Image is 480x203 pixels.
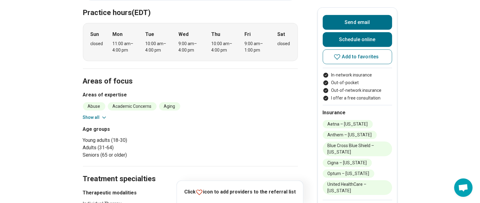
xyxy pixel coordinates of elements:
[108,102,157,111] li: Academic Concerns
[112,41,136,53] div: 11:00 am – 4:00 pm
[83,126,188,133] h3: Age groups
[323,120,373,128] li: Aetna – [US_STATE]
[323,87,392,94] li: Out-of-network insurance
[178,31,189,38] strong: Wed
[323,72,392,101] ul: Payment options
[323,159,372,167] li: Cigna – [US_STATE]
[454,178,473,197] div: Open chat
[323,95,392,101] li: I offer a free consultation
[83,23,298,61] div: When does the program meet?
[146,31,154,38] strong: Tue
[212,41,235,53] div: 10:00 am – 4:00 pm
[91,41,103,47] div: closed
[83,159,298,184] h2: Treatment specialties
[83,137,188,144] li: Young adults (18-30)
[83,144,188,151] li: Adults (31-64)
[323,109,392,116] h2: Insurance
[91,31,99,38] strong: Sun
[212,31,220,38] strong: Thu
[342,54,379,59] span: Add to favorites
[323,131,377,139] li: Anthem – [US_STATE]
[83,114,107,121] button: Show all
[323,180,392,195] li: United HealthCare – [US_STATE]
[112,31,123,38] strong: Mon
[278,31,285,38] strong: Sat
[178,41,202,53] div: 9:00 am – 4:00 pm
[323,142,392,156] li: Blue Cross Blue Shield – [US_STATE]
[244,41,268,53] div: 9:00 am – 1:00 pm
[83,91,298,99] h3: Areas of expertise
[323,15,392,30] button: Send email
[323,32,392,47] a: Schedule online
[159,102,180,111] li: Aging
[83,151,188,159] li: Seniors (65 or older)
[146,41,169,53] div: 10:00 am – 4:00 pm
[83,61,298,87] h2: Areas of focus
[278,41,290,47] div: closed
[323,49,392,64] button: Add to favorites
[323,80,392,86] li: Out-of-pocket
[244,31,251,38] strong: Fri
[83,189,169,197] h3: Therapeutic modalities
[323,170,374,178] li: Optum – [US_STATE]
[83,102,105,111] li: Abuse
[184,188,296,196] p: Click icon to add providers to the referral list
[323,72,392,78] li: In-network insurance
